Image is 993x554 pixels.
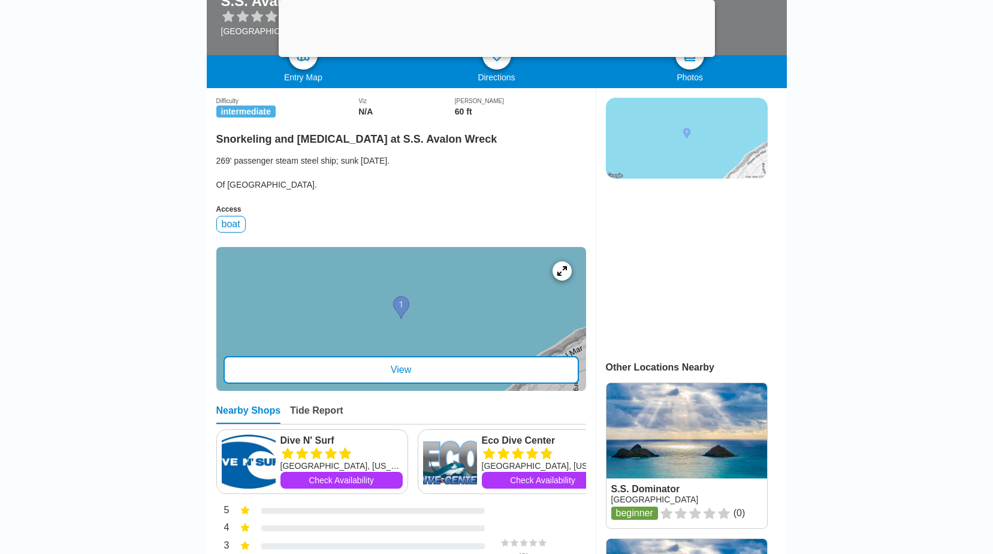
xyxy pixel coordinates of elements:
div: Viz [358,98,455,104]
img: Eco Dive Center [423,435,477,489]
div: Entry Map [207,73,400,82]
iframe: Advertisement [606,191,766,341]
div: Other Locations Nearby [606,362,787,373]
div: [GEOGRAPHIC_DATA], [US_STATE] [280,460,403,472]
div: Directions [400,73,593,82]
div: Difficulty [216,98,359,104]
div: 5 [216,504,230,519]
span: intermediate [216,106,276,118]
div: 60 ft [455,107,586,116]
a: Check Availability [280,472,403,489]
a: Eco Dive Center [482,435,604,447]
div: Nearby Shops [216,405,281,424]
h2: Snorkeling and [MEDICAL_DATA] at S.S. Avalon Wreck [216,126,586,146]
a: entry mapView [216,247,586,391]
div: Access [216,205,586,213]
div: [GEOGRAPHIC_DATA], [US_STATE] [482,460,604,472]
img: static [606,98,768,179]
div: 4 [216,521,230,537]
div: N/A [358,107,455,116]
img: Dive N' Surf [222,435,276,489]
div: boat [216,216,246,233]
a: Check Availability [482,472,604,489]
iframe: Sign in with Google Dialog [747,12,981,175]
div: Tide Report [290,405,343,424]
div: Photos [593,73,787,82]
div: View [224,356,579,384]
div: [GEOGRAPHIC_DATA], [US_STATE], [GEOGRAPHIC_DATA], [GEOGRAPHIC_DATA] [221,26,544,36]
a: Dive N' Surf [280,435,403,447]
div: [PERSON_NAME] [455,98,586,104]
div: 269' passenger steam steel ship; sunk [DATE]. Of [GEOGRAPHIC_DATA]. [216,155,586,191]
